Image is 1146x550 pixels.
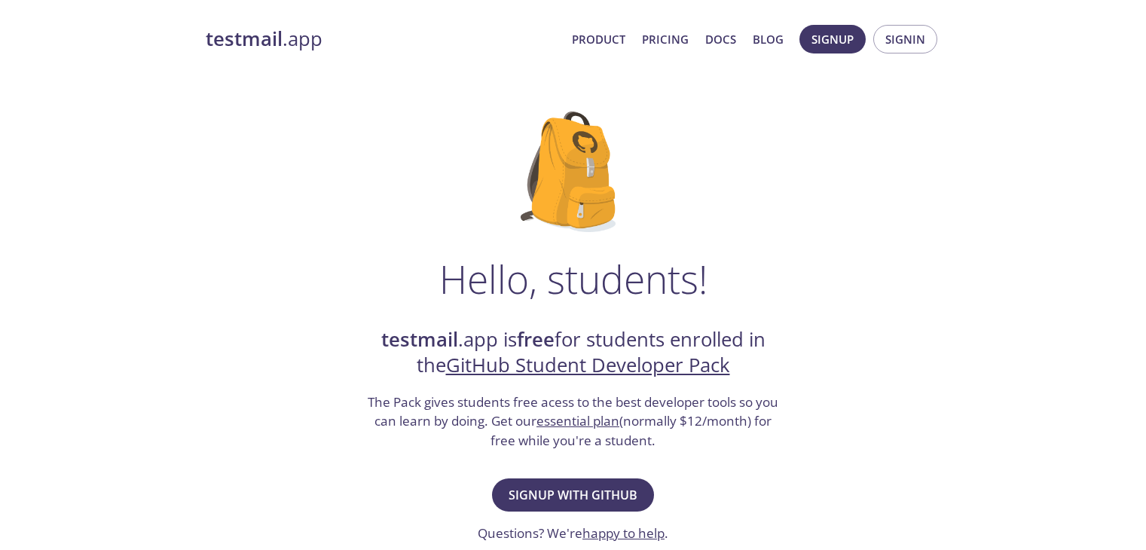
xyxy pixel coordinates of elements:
[582,524,665,542] a: happy to help
[517,326,555,353] strong: free
[206,26,560,52] a: testmail.app
[873,25,937,53] button: Signin
[799,25,866,53] button: Signup
[521,112,625,232] img: github-student-backpack.png
[492,478,654,512] button: Signup with GitHub
[753,29,784,49] a: Blog
[381,326,458,353] strong: testmail
[439,256,707,301] h1: Hello, students!
[536,412,619,429] a: essential plan
[705,29,736,49] a: Docs
[206,26,283,52] strong: testmail
[446,352,730,378] a: GitHub Student Developer Pack
[885,29,925,49] span: Signin
[366,327,781,379] h2: .app is for students enrolled in the
[366,393,781,451] h3: The Pack gives students free acess to the best developer tools so you can learn by doing. Get our...
[642,29,689,49] a: Pricing
[811,29,854,49] span: Signup
[509,484,637,506] span: Signup with GitHub
[478,524,668,543] h3: Questions? We're .
[572,29,625,49] a: Product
